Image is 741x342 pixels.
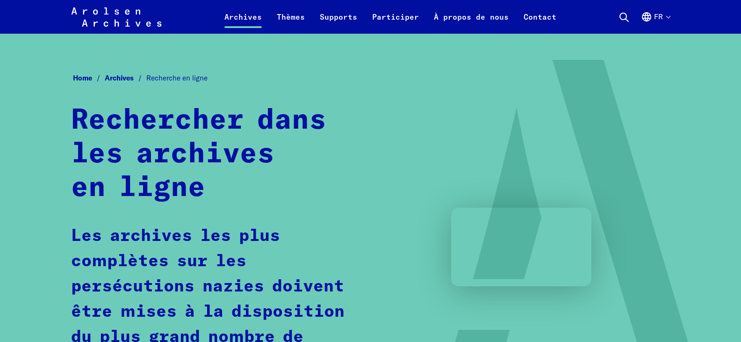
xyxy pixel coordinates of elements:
a: Participer [365,11,426,34]
a: Thèmes [269,11,312,34]
nav: Principal [217,6,564,28]
strong: Rechercher dans les archives en ligne [71,107,326,202]
a: Archives [105,73,146,82]
button: Français, sélection de la langue [641,11,670,34]
nav: Breadcrumb [71,71,670,86]
a: À propos de nous [426,11,516,34]
span: Recherche en ligne [146,73,208,82]
a: Contact [516,11,564,34]
a: Archives [217,11,269,34]
a: Supports [312,11,365,34]
a: Home [73,73,105,82]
